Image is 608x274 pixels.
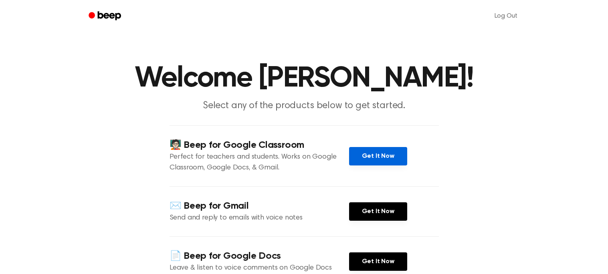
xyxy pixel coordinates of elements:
h4: ✉️ Beep for Gmail [170,199,349,213]
p: Perfect for teachers and students. Works on Google Classroom, Google Docs, & Gmail. [170,152,349,173]
h4: 🧑🏻‍🏫 Beep for Google Classroom [170,139,349,152]
p: Select any of the products below to get started. [150,99,458,113]
a: Get It Now [349,147,407,165]
a: Log Out [487,6,525,26]
a: Beep [83,8,128,24]
p: Leave & listen to voice comments on Google Docs [170,263,349,274]
a: Get It Now [349,202,407,221]
h4: 📄 Beep for Google Docs [170,250,349,263]
a: Get It Now [349,252,407,271]
p: Send and reply to emails with voice notes [170,213,349,224]
h1: Welcome [PERSON_NAME]! [99,64,509,93]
